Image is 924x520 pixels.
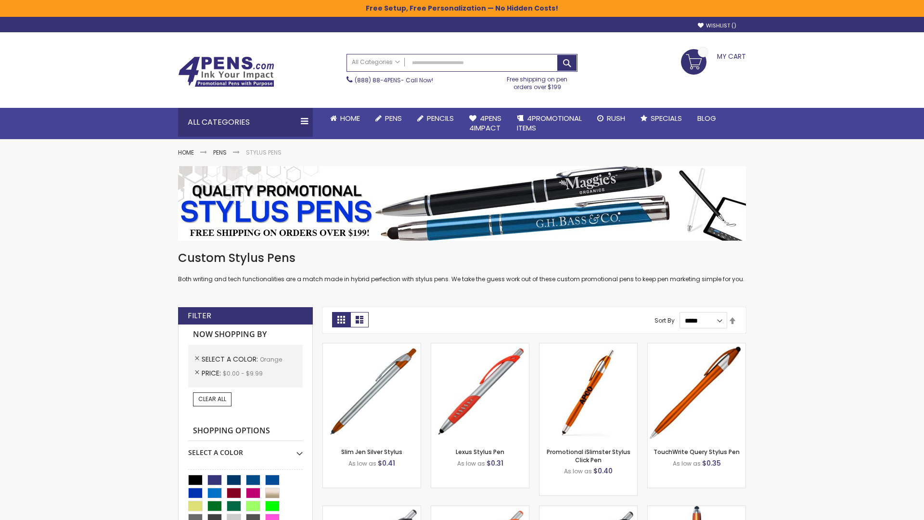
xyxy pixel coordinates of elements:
[202,354,260,364] span: Select A Color
[352,58,400,66] span: All Categories
[198,395,226,403] span: Clear All
[697,113,716,123] span: Blog
[590,108,633,129] a: Rush
[702,458,721,468] span: $0.35
[539,506,637,514] a: Lexus Metallic Stylus Pen-Orange
[427,113,454,123] span: Pencils
[431,506,529,514] a: Boston Silver Stylus Pen-Orange
[340,113,360,123] span: Home
[213,148,227,156] a: Pens
[188,421,303,442] strong: Shopping Options
[654,448,740,456] a: TouchWrite Query Stylus Pen
[368,108,410,129] a: Pens
[497,72,578,91] div: Free shipping on pen orders over $199
[178,56,274,87] img: 4Pens Custom Pens and Promotional Products
[607,113,625,123] span: Rush
[223,369,263,377] span: $0.00 - $9.99
[178,166,746,241] img: Stylus Pens
[431,343,529,351] a: Lexus Stylus Pen-Orange
[539,343,637,441] img: Promotional iSlimster Stylus Click Pen-Orange
[188,325,303,345] strong: Now Shopping by
[202,368,223,378] span: Price
[341,448,402,456] a: Slim Jen Silver Stylus
[323,343,421,351] a: Slim Jen Silver Stylus-Orange
[378,458,395,468] span: $0.41
[457,459,485,468] span: As low as
[260,355,282,364] span: Orange
[355,76,433,84] span: - Call Now!
[690,108,724,129] a: Blog
[698,22,736,29] a: Wishlist
[322,108,368,129] a: Home
[246,148,282,156] strong: Stylus Pens
[385,113,402,123] span: Pens
[323,343,421,441] img: Slim Jen Silver Stylus-Orange
[547,448,630,464] a: Promotional iSlimster Stylus Click Pen
[462,108,509,139] a: 4Pens4impact
[178,108,313,137] div: All Categories
[539,343,637,351] a: Promotional iSlimster Stylus Click Pen-Orange
[673,459,701,468] span: As low as
[188,441,303,457] div: Select A Color
[648,343,745,351] a: TouchWrite Query Stylus Pen-Orange
[323,506,421,514] a: Boston Stylus Pen-Orange
[633,108,690,129] a: Specials
[431,343,529,441] img: Lexus Stylus Pen-Orange
[355,76,401,84] a: (888) 88-4PENS
[347,54,405,70] a: All Categories
[193,392,231,406] a: Clear All
[410,108,462,129] a: Pencils
[648,343,745,441] img: TouchWrite Query Stylus Pen-Orange
[517,113,582,133] span: 4PROMOTIONAL ITEMS
[348,459,376,468] span: As low as
[456,448,504,456] a: Lexus Stylus Pen
[178,148,194,156] a: Home
[593,466,613,476] span: $0.40
[509,108,590,139] a: 4PROMOTIONALITEMS
[487,458,503,468] span: $0.31
[654,316,675,325] label: Sort By
[188,311,211,321] strong: Filter
[469,113,501,133] span: 4Pens 4impact
[178,250,746,266] h1: Custom Stylus Pens
[178,250,746,284] div: Both writing and tech functionalities are a match made in hybrid perfection with stylus pens. We ...
[564,467,592,475] span: As low as
[648,506,745,514] a: TouchWrite Command Stylus Pen-Orange
[332,312,350,327] strong: Grid
[651,113,682,123] span: Specials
